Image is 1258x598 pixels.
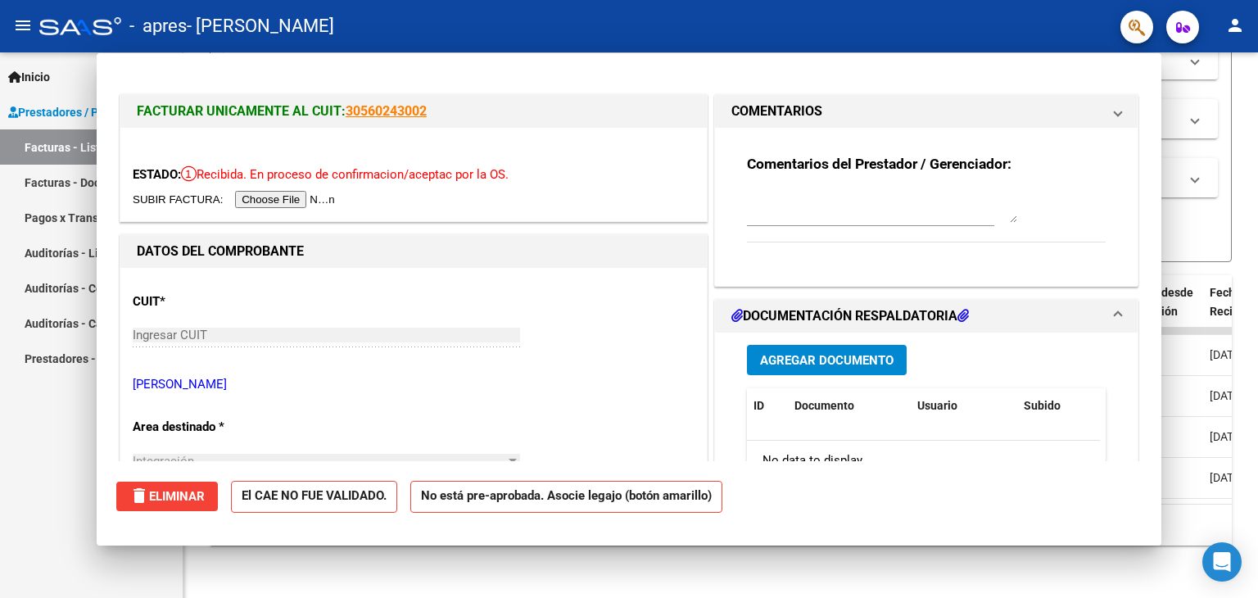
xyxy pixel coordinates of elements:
span: Fecha Recibido [1210,286,1256,318]
h1: DOCUMENTACIÓN RESPALDATORIA [731,306,969,326]
span: Agregar Documento [760,353,894,368]
span: ESTADO: [133,167,181,182]
p: [PERSON_NAME] [133,375,695,394]
datatable-header-cell: Días desde Emisión [1129,275,1203,347]
datatable-header-cell: ID [747,388,788,424]
mat-expansion-panel-header: COMENTARIOS [715,95,1138,128]
h1: COMENTARIOS [731,102,822,121]
div: No data to display [747,441,1100,482]
span: ID [753,399,764,412]
span: [DATE] [1210,389,1243,402]
span: Prestadores / Proveedores [8,103,157,121]
span: Días desde Emisión [1136,286,1193,318]
mat-expansion-panel-header: DOCUMENTACIÓN RESPALDATORIA [715,300,1138,333]
span: - [PERSON_NAME] [187,8,334,44]
span: [DATE] [1210,430,1243,443]
span: Subido [1024,399,1061,412]
strong: El CAE NO FUE VALIDADO. [231,481,397,513]
span: Usuario [917,399,957,412]
div: COMENTARIOS [715,128,1138,286]
span: [DATE] [1210,471,1243,484]
mat-icon: menu [13,16,33,35]
a: 30560243002 [346,103,427,119]
p: CUIT [133,292,301,311]
div: Open Intercom Messenger [1202,542,1242,582]
button: Agregar Documento [747,345,907,375]
strong: No está pre-aprobada. Asocie legajo (botón amarillo) [410,481,722,513]
span: Eliminar [129,489,205,504]
span: Documento [794,399,854,412]
span: Inicio [8,68,50,86]
span: [DATE] [1210,348,1243,361]
span: - apres [129,8,187,44]
p: Area destinado * [133,418,301,437]
button: Eliminar [116,482,218,511]
datatable-header-cell: Documento [788,388,911,424]
span: FACTURAR UNICAMENTE AL CUIT: [137,103,346,119]
strong: Comentarios del Prestador / Gerenciador: [747,156,1011,172]
mat-icon: delete [129,486,149,505]
span: Recibida. En proceso de confirmacion/aceptac por la OS. [181,167,509,182]
datatable-header-cell: Subido [1017,388,1099,424]
datatable-header-cell: Usuario [911,388,1017,424]
strong: DATOS DEL COMPROBANTE [137,243,304,259]
span: Integración [133,454,194,469]
datatable-header-cell: Acción [1099,388,1181,424]
mat-icon: person [1225,16,1245,35]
